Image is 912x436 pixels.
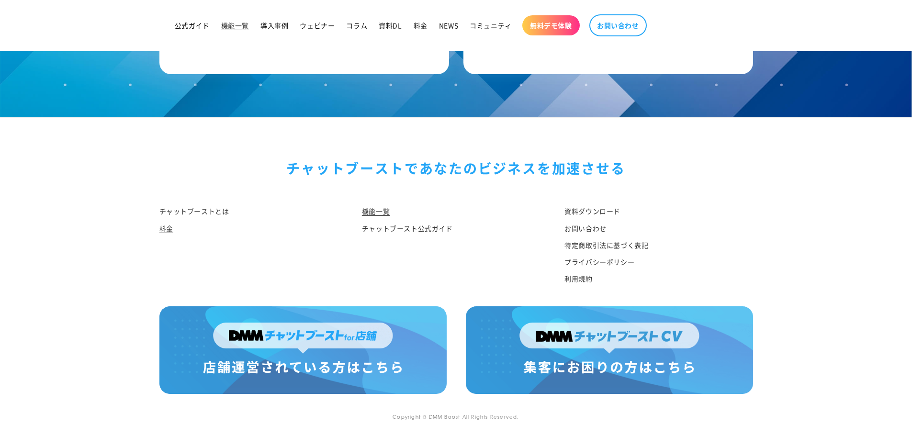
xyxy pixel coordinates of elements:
[564,220,607,237] a: お問い合わせ
[464,15,518,35] a: コミュニティ
[522,15,580,35] a: 無料デモ体験
[346,21,367,30] span: コラム
[294,15,340,35] a: ウェビナー
[175,21,210,30] span: 公式ガイド
[255,15,294,35] a: 導入事例
[597,21,639,30] span: お問い合わせ
[362,205,390,220] a: 機能一覧
[530,21,572,30] span: 無料デモ体験
[433,15,464,35] a: NEWS
[564,205,620,220] a: 資料ダウンロード
[373,15,407,35] a: 資料DL
[169,15,215,35] a: 公式ガイド
[159,205,229,220] a: チャットブーストとは
[564,254,634,270] a: プライバシーポリシー
[589,14,647,36] a: お問い合わせ
[300,21,335,30] span: ウェビナー
[159,156,753,180] div: チャットブーストで あなたのビジネスを加速させる
[439,21,458,30] span: NEWS
[470,21,512,30] span: コミュニティ
[340,15,373,35] a: コラム
[466,306,753,393] img: 集客にお困りの方はこちら
[379,21,402,30] span: 資料DL
[564,237,648,254] a: 特定商取引法に基づく表記
[414,21,428,30] span: 料金
[260,21,288,30] span: 導入事例
[564,270,592,287] a: 利用規約
[159,220,173,237] a: 料金
[362,220,453,237] a: チャットブースト公式ガイド
[393,413,519,420] small: Copyright © DMM Boost All Rights Reserved.
[159,306,447,393] img: 店舗運営されている方はこちら
[408,15,433,35] a: 料金
[215,15,255,35] a: 機能一覧
[221,21,249,30] span: 機能一覧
